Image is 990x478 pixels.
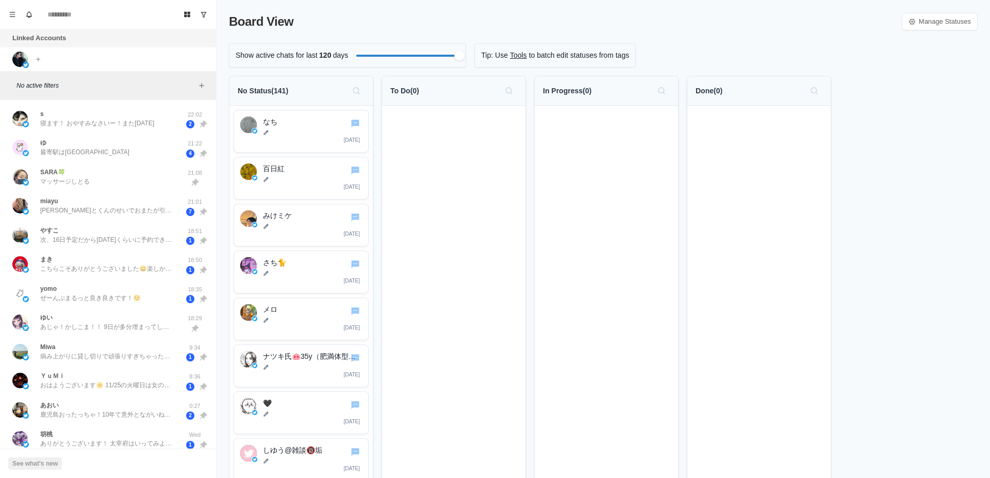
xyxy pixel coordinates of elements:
img: さち🐈️ [240,257,257,274]
p: [DATE] [344,136,360,144]
p: [DATE] [344,418,360,425]
p: メロ [263,304,362,315]
span: 2 [186,411,194,420]
p: SARA🍀 [40,168,65,177]
p: 次、16日予定だから[DATE]くらいに予約できるよね🤔 延長系？久しぶりだから延長半額？ オプションは別に、、でしょ？ めしべ買ってみる？ 買って持ってってみる？ 無駄になるかな？？ [40,235,174,244]
img: みけミケ [240,210,257,227]
p: [DATE] [344,277,360,285]
p: [DATE] [344,324,360,332]
p: しゆう@雑談🔞垢 [263,445,362,456]
p: 18:29 [182,314,208,323]
p: 21:01 [182,197,208,206]
p: [DATE] [344,371,360,378]
img: twitter [252,175,257,180]
img: picture [12,111,28,126]
button: Go to chat [350,211,361,223]
button: Search [348,83,365,99]
img: picture [12,315,28,330]
img: twitter [252,316,257,321]
p: 22:02 [182,110,208,119]
img: picture [12,286,28,301]
p: yomo [40,284,57,293]
p: Board View [229,12,293,31]
img: twitter [252,410,257,415]
p: [DATE] [344,230,360,238]
span: 1 [186,295,194,303]
img: しゆう@雑談🔞垢 [240,445,257,461]
p: ＹｕＭｉ [40,371,65,381]
p: to batch edit statuses from tags [529,50,630,61]
button: Board View [179,6,195,23]
div: Go to chatナツキ氏🐽35y（肥満体型界隈）twitterナツキ氏🐽35y（肥満体型界隈）[DATE] [234,344,369,387]
p: みけミケ [263,210,362,221]
p: こちらこそありがとうございました😄楽しかったです！仕事慣れるまで頑張りますまた東京行ったとき予約できたら嬉しいです [40,264,174,273]
button: Go to chat [350,446,361,457]
span: 4 [186,150,194,158]
p: あじゃ！かしこま！！ 9日が多分埋まってしまって16日はゴリゴリあいとらす！ 会いてぇー [40,322,174,332]
button: Show unread conversations [195,6,212,23]
p: さち🐈️ [263,257,362,268]
img: twitter [252,269,257,274]
p: ナツキ氏🐽35y（肥満体型界隈） [263,351,362,362]
p: No Status ( 141 ) [238,86,288,96]
button: Add account [32,53,44,65]
p: 胡桃 [40,430,53,439]
img: ナツキ氏🐽35y（肥満体型界隈） [240,351,257,368]
img: picture [23,267,29,273]
p: 8:36 [182,372,208,381]
div: Filter by activity days [454,51,465,61]
button: Go to chat [350,305,361,317]
p: days [333,50,349,61]
div: Go to chatなちtwitterなち[DATE] [234,110,369,153]
button: Go to chat [350,258,361,270]
img: picture [23,383,29,389]
img: picture [12,256,28,272]
img: picture [23,179,29,186]
button: Add filters [195,79,208,92]
img: picture [23,62,29,68]
img: picture [23,296,29,302]
img: twitter [252,457,257,462]
button: Go to chat [350,164,361,176]
p: 21:22 [182,139,208,148]
p: 18:51 [182,227,208,236]
img: picture [23,354,29,360]
div: Go to chat百日紅twitter百日紅[DATE] [234,157,369,200]
img: picture [12,169,28,185]
a: Tools [510,50,527,61]
button: See what's new [8,457,62,470]
p: 百日紅 [263,163,362,174]
img: 百日紅 [240,163,257,180]
p: ありがとうございます！ 太宰府はいってみようってはなしには なっています 参考にさせていただけますね！ [40,439,174,448]
button: Go to chat [350,352,361,364]
p: Miwa [40,342,55,352]
img: 🖤 [240,398,257,415]
img: picture [23,121,29,127]
p: In Progress ( 0 ) [543,86,591,96]
p: ぜーんぶまるっと良き良きです！☺️ [40,293,141,303]
img: twitter [252,363,257,368]
img: picture [23,238,29,244]
p: 18:35 [182,285,208,294]
p: Wed [182,431,208,439]
img: picture [12,227,28,243]
img: picture [12,373,28,388]
p: 0:27 [182,402,208,410]
p: ゆい [40,313,53,322]
img: picture [12,402,28,418]
div: Go to chatみけミケtwitterみけミケ[DATE] [234,204,369,246]
p: なち [263,117,362,127]
button: Go to chat [350,399,361,410]
p: [DATE] [344,183,360,191]
p: まき [40,255,53,264]
img: twitter [252,128,257,134]
a: Manage Statuses [902,13,978,30]
p: 寝ます！ おやすみなさいー！また[DATE] [40,119,154,128]
div: Go to chat🖤twitter🖤[DATE] [234,391,369,434]
p: Tip: Use [481,50,508,61]
span: 1 [186,266,194,274]
p: 最寄駅は[GEOGRAPHIC_DATA] [40,147,129,157]
p: ゆ [40,138,46,147]
img: picture [12,344,28,359]
p: マッサージしとる [40,177,90,186]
